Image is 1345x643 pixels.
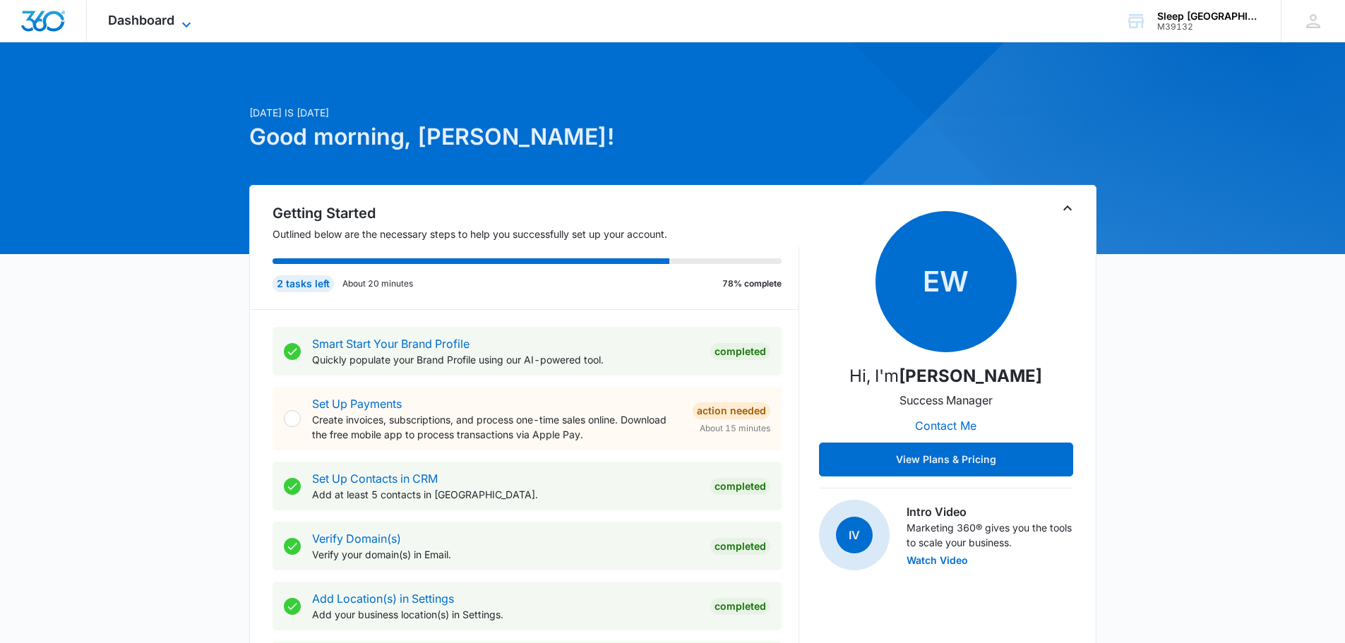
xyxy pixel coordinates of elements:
div: account name [1157,11,1260,22]
p: Marketing 360® gives you the tools to scale your business. [907,520,1073,550]
p: Verify your domain(s) in Email. [312,547,699,562]
span: EW [875,211,1017,352]
p: [DATE] is [DATE] [249,105,808,120]
div: Completed [710,343,770,360]
h2: Getting Started [273,203,799,224]
button: Toggle Collapse [1059,200,1076,217]
p: About 20 minutes [342,277,413,290]
button: View Plans & Pricing [819,443,1073,476]
a: Set Up Payments [312,397,402,411]
div: Completed [710,538,770,555]
div: account id [1157,22,1260,32]
h1: Good morning, [PERSON_NAME]! [249,120,808,154]
p: 78% complete [722,277,782,290]
a: Smart Start Your Brand Profile [312,337,470,351]
p: Quickly populate your Brand Profile using our AI-powered tool. [312,352,699,367]
div: Completed [710,478,770,495]
p: Create invoices, subscriptions, and process one-time sales online. Download the free mobile app t... [312,412,681,442]
a: Set Up Contacts in CRM [312,471,438,486]
a: Verify Domain(s) [312,531,401,546]
p: Success Manager [899,392,993,409]
div: Completed [710,598,770,615]
span: Dashboard [108,13,174,28]
span: IV [836,517,873,553]
p: Add your business location(s) in Settings. [312,607,699,622]
div: Action Needed [693,402,770,419]
a: Add Location(s) in Settings [312,591,454,606]
button: Contact Me [901,409,991,443]
span: About 15 minutes [700,422,770,435]
strong: [PERSON_NAME] [899,366,1042,386]
p: Outlined below are the necessary steps to help you successfully set up your account. [273,227,799,241]
div: 2 tasks left [273,275,334,292]
button: Watch Video [907,555,968,565]
p: Add at least 5 contacts in [GEOGRAPHIC_DATA]. [312,487,699,502]
h3: Intro Video [907,503,1073,520]
p: Hi, I'm [849,363,1042,389]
